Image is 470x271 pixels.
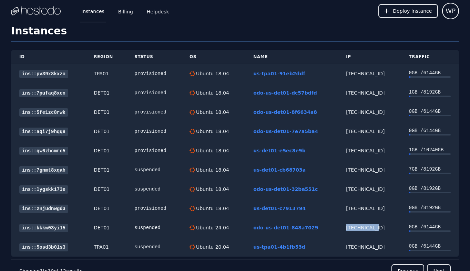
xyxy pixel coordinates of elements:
[134,205,173,212] div: provisioned
[409,127,451,134] div: 0 GB / 6144 GB
[19,108,68,117] a: ins::5fe1zc8rwk
[85,50,126,64] th: Region
[94,109,118,116] div: DET01
[181,50,245,64] th: OS
[190,71,195,76] img: Ubuntu 18.04
[190,187,195,192] img: Ubuntu 18.04
[409,166,451,173] div: 7 GB / 8192 GB
[245,50,338,64] th: Name
[253,186,318,192] a: odo-us-det01-32ba551c
[11,6,61,16] img: Logo
[253,225,318,230] a: odo-us-det01-848a7029
[190,148,195,153] img: Ubuntu 18.04
[346,128,392,135] div: [TECHNICAL_ID]
[19,70,68,78] a: ins::pv39x8kxzo
[19,224,68,232] a: ins::kkkw03yi15
[195,166,229,173] div: Ubuntu 18.04
[195,205,229,212] div: Ubuntu 18.04
[409,224,451,230] div: 0 GB / 6144 GB
[195,243,229,250] div: Ubuntu 20.04
[134,89,173,96] div: provisioned
[195,89,229,96] div: Ubuntu 18.04
[19,128,68,136] a: ins::aqi7j9hqq8
[346,186,392,193] div: [TECHNICAL_ID]
[94,205,118,212] div: DET01
[346,224,392,231] div: [TECHNICAL_ID]
[346,243,392,250] div: [TECHNICAL_ID]
[134,128,173,135] div: provisioned
[346,147,392,154] div: [TECHNICAL_ID]
[190,129,195,134] img: Ubuntu 18.04
[253,244,305,250] a: us-tpa01-4b1fb53d
[19,243,68,251] a: ins::5osd3b0ls3
[346,70,392,77] div: [TECHNICAL_ID]
[11,25,459,42] h1: Instances
[409,185,451,192] div: 0 GB / 8192 GB
[94,89,118,96] div: DET01
[11,50,85,64] th: ID
[190,245,195,250] img: Ubuntu 20.04
[94,147,118,154] div: DET01
[94,128,118,135] div: DET01
[409,147,451,153] div: 1 GB / 10240 GB
[253,148,306,153] a: us-det01-e5ec8e9b
[409,204,451,211] div: 0 GB / 8192 GB
[94,243,118,250] div: TPA01
[19,147,68,155] a: ins::qw6zhcmrc5
[190,206,195,211] img: Ubuntu 18.04
[134,70,173,77] div: provisioned
[195,128,229,135] div: Ubuntu 18.04
[19,166,68,174] a: ins::7gnmt8xqah
[126,50,181,64] th: Status
[94,70,118,77] div: TPA01
[346,166,392,173] div: [TECHNICAL_ID]
[19,89,68,97] a: ins::7pufaq8xen
[409,108,451,115] div: 0 GB / 6144 GB
[393,8,432,14] span: Deploy Instance
[253,167,306,173] a: us-det01-cb68703a
[134,109,173,116] div: provisioned
[409,243,451,250] div: 0 GB / 6144 GB
[446,6,456,16] span: WP
[253,90,317,96] a: odo-us-det01-dc57bdfd
[253,206,306,211] a: us-det01-c7913794
[134,224,173,231] div: suspended
[401,50,459,64] th: Traffic
[253,129,318,134] a: odo-us-det01-7e7a5ba4
[338,50,400,64] th: IP
[190,110,195,115] img: Ubuntu 18.04
[134,147,173,154] div: provisioned
[134,166,173,173] div: suspended
[253,71,305,76] a: us-tpa01-91eb2ddf
[190,167,195,173] img: Ubuntu 18.04
[253,109,317,115] a: odo-us-det01-8f6634a8
[134,243,173,250] div: suspended
[19,205,68,213] a: ins::2njudnwgd3
[94,224,118,231] div: DET01
[346,89,392,96] div: [TECHNICAL_ID]
[195,186,229,193] div: Ubuntu 18.04
[378,4,438,18] button: Deploy Instance
[94,186,118,193] div: DET01
[195,224,229,231] div: Ubuntu 24.04
[346,109,392,116] div: [TECHNICAL_ID]
[195,109,229,116] div: Ubuntu 18.04
[134,186,173,193] div: suspended
[190,225,195,230] img: Ubuntu 24.04
[346,205,392,212] div: [TECHNICAL_ID]
[190,90,195,96] img: Ubuntu 18.04
[195,70,229,77] div: Ubuntu 18.04
[19,185,68,194] a: ins::lygskki73e
[195,147,229,154] div: Ubuntu 18.04
[94,166,118,173] div: DET01
[409,69,451,76] div: 0 GB / 6144 GB
[409,89,451,96] div: 1 GB / 8192 GB
[442,3,459,19] button: User menu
